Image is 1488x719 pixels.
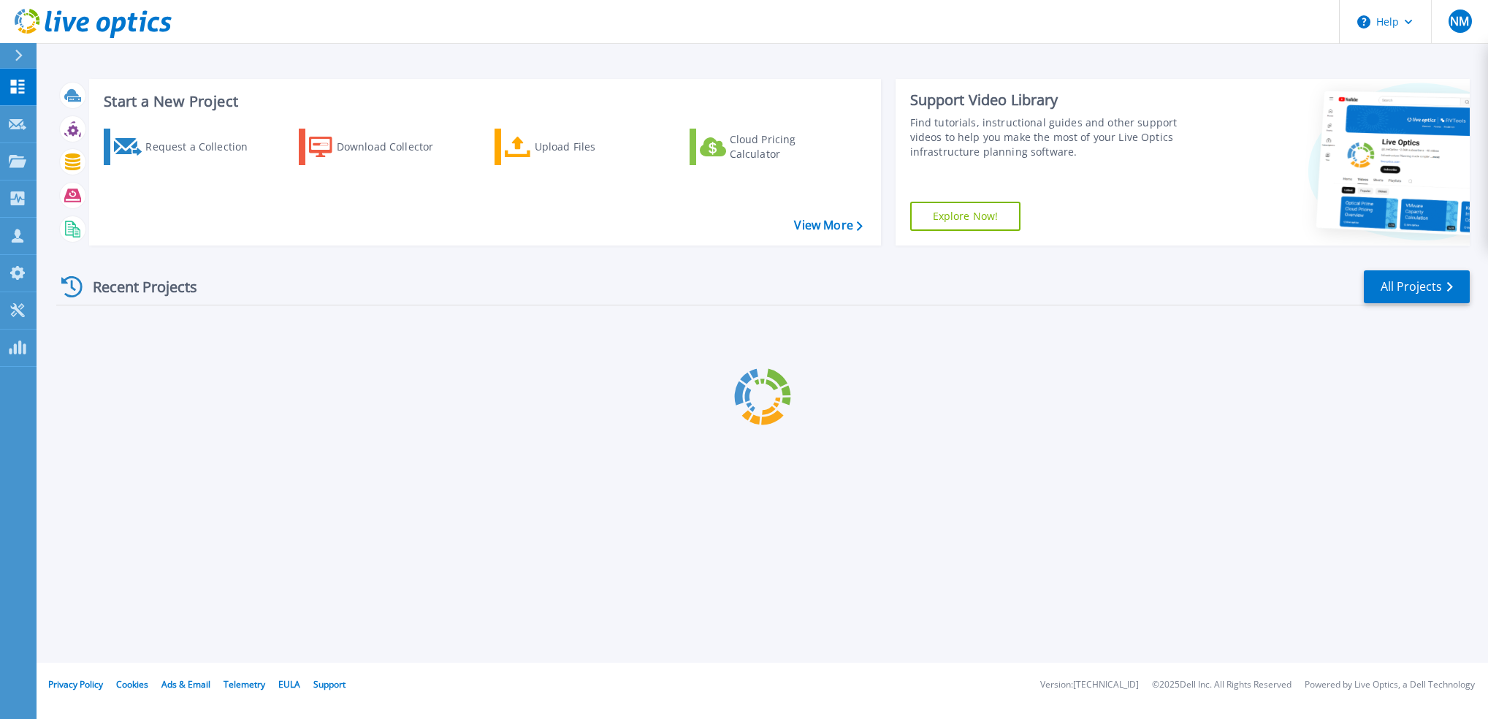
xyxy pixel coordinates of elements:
[56,269,217,305] div: Recent Projects
[313,678,346,691] a: Support
[1040,680,1139,690] li: Version: [TECHNICAL_ID]
[910,91,1204,110] div: Support Video Library
[730,132,847,161] div: Cloud Pricing Calculator
[1305,680,1475,690] li: Powered by Live Optics, a Dell Technology
[910,115,1204,159] div: Find tutorials, instructional guides and other support videos to help you make the most of your L...
[1450,15,1469,27] span: NM
[278,678,300,691] a: EULA
[48,678,103,691] a: Privacy Policy
[690,129,852,165] a: Cloud Pricing Calculator
[104,94,862,110] h3: Start a New Project
[1364,270,1470,303] a: All Projects
[161,678,210,691] a: Ads & Email
[104,129,267,165] a: Request a Collection
[224,678,265,691] a: Telemetry
[495,129,657,165] a: Upload Files
[910,202,1021,231] a: Explore Now!
[299,129,462,165] a: Download Collector
[535,132,652,161] div: Upload Files
[116,678,148,691] a: Cookies
[1152,680,1291,690] li: © 2025 Dell Inc. All Rights Reserved
[337,132,454,161] div: Download Collector
[145,132,262,161] div: Request a Collection
[794,218,862,232] a: View More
